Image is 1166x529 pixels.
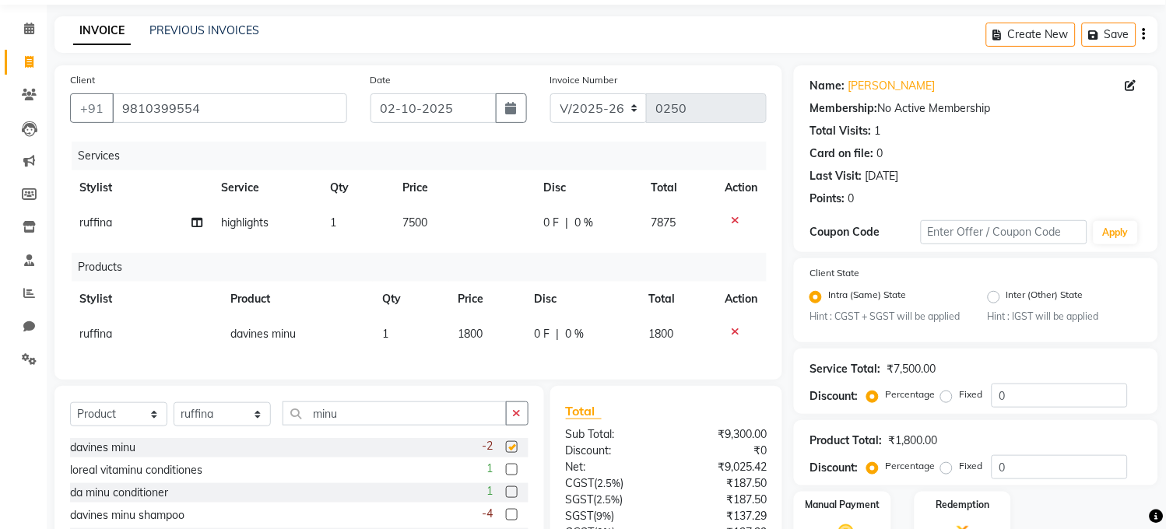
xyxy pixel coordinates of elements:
th: Total [642,170,715,205]
span: Total [566,403,602,419]
span: -4 [483,506,493,522]
span: 1 [487,461,493,477]
label: Percentage [885,459,935,473]
th: Price [449,282,525,317]
div: ( ) [554,508,666,524]
div: Product Total: [810,433,882,449]
input: Search by Name/Mobile/Email/Code [112,93,347,123]
span: 2.5% [598,477,621,489]
div: No Active Membership [810,100,1143,117]
div: davines minu shampoo [70,507,184,524]
th: Disc [534,170,642,205]
div: ₹137.29 [666,508,778,524]
span: SGST [566,492,594,506]
div: Products [72,253,778,282]
div: Coupon Code [810,224,921,240]
div: ₹9,300.00 [666,426,778,443]
div: Discount: [810,388,858,405]
div: Membership: [810,100,877,117]
span: 7500 [402,215,427,229]
div: Discount: [554,443,666,459]
th: Action [715,282,767,317]
div: Services [72,142,778,170]
div: [DATE] [865,168,898,184]
button: +91 [70,93,114,123]
th: Stylist [70,170,212,205]
div: Total Visits: [810,123,871,139]
th: Action [715,170,767,205]
span: 1 [382,327,388,341]
div: ( ) [554,475,666,492]
input: Search or Scan [283,401,507,426]
span: davines minu [230,327,296,341]
th: Qty [321,170,393,205]
input: Enter Offer / Coupon Code [921,220,1087,244]
label: Client [70,73,95,87]
div: 0 [848,191,854,207]
span: 0 % [566,326,585,342]
span: highlights [221,215,269,229]
button: Apply [1094,221,1138,244]
label: Redemption [936,498,989,512]
div: ₹7,500.00 [887,361,936,377]
th: Price [393,170,534,205]
a: [PERSON_NAME] [848,78,935,94]
span: 1 [487,483,493,499]
span: 0 F [535,326,550,342]
span: CGST [566,476,595,490]
div: Discount: [810,460,858,476]
span: ruffina [79,215,112,229]
div: ₹187.50 [666,492,778,508]
div: ₹9,025.42 [666,459,778,475]
label: Inter (Other) State [1006,288,1083,307]
th: Disc [525,282,639,317]
th: Qty [373,282,449,317]
a: INVOICE [73,17,131,45]
div: davines minu [70,440,135,456]
a: PREVIOUS INVOICES [149,23,259,37]
div: ₹0 [666,443,778,459]
span: 0 F [543,215,559,231]
label: Fixed [959,387,982,401]
label: Fixed [959,459,982,473]
label: Intra (Same) State [828,288,906,307]
div: 0 [876,145,883,162]
th: Service [212,170,321,205]
span: 7875 [651,215,676,229]
span: ruffina [79,327,112,341]
span: 2.5% [597,493,620,506]
div: Name: [810,78,845,94]
span: 0 % [574,215,593,231]
label: Client State [810,266,859,280]
span: -2 [483,438,493,454]
div: loreal vitaminu conditiones [70,462,202,478]
label: Manual Payment [806,498,880,512]
span: 1800 [648,327,673,341]
div: Card on file: [810,145,873,162]
div: da minu conditioner [70,485,168,501]
div: ₹187.50 [666,475,778,492]
div: ( ) [554,492,666,508]
div: Service Total: [810,361,880,377]
div: ₹1,800.00 [888,433,937,449]
span: 1800 [458,327,483,341]
span: | [565,215,568,231]
div: Points: [810,191,845,207]
span: 9% [597,510,612,522]
div: Sub Total: [554,426,666,443]
small: Hint : IGST will be applied [988,310,1143,324]
label: Invoice Number [550,73,618,87]
small: Hint : CGST + SGST will be applied [810,310,964,324]
div: Net: [554,459,666,475]
span: | [557,326,560,342]
button: Create New [986,23,1076,47]
th: Total [639,282,715,317]
th: Product [221,282,373,317]
label: Percentage [885,387,935,401]
span: SGST [566,509,594,523]
div: 1 [874,123,880,139]
div: Last Visit: [810,168,862,184]
th: Stylist [70,282,221,317]
span: 1 [330,215,336,229]
label: Date [371,73,392,87]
